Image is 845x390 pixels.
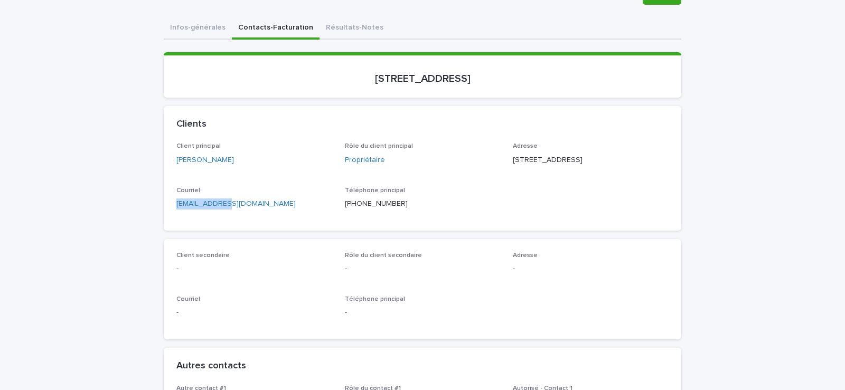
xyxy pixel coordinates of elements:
[176,200,296,207] a: [EMAIL_ADDRESS][DOMAIN_NAME]
[176,72,669,85] p: [STREET_ADDRESS]
[345,252,422,259] span: Rôle du client secondaire
[345,198,501,210] p: [PHONE_NUMBER]
[176,307,332,318] p: -
[232,17,320,40] button: Contacts-Facturation
[176,263,332,274] p: -
[176,143,221,149] span: Client principal
[513,155,669,166] p: [STREET_ADDRESS]
[345,263,501,274] p: -
[513,143,538,149] span: Adresse
[345,187,405,194] span: Téléphone principal
[176,119,206,130] h2: Clients
[176,360,246,372] h2: Autres contacts
[345,155,385,166] a: Propriétaire
[164,17,232,40] button: Infos-générales
[176,187,200,194] span: Courriel
[176,155,234,166] a: [PERSON_NAME]
[176,296,200,302] span: Courriel
[320,17,390,40] button: Résultats-Notes
[513,263,669,274] p: -
[513,252,538,259] span: Adresse
[345,143,413,149] span: Rôle du client principal
[176,252,230,259] span: Client secondaire
[345,296,405,302] span: Téléphone principal
[345,307,501,318] p: -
